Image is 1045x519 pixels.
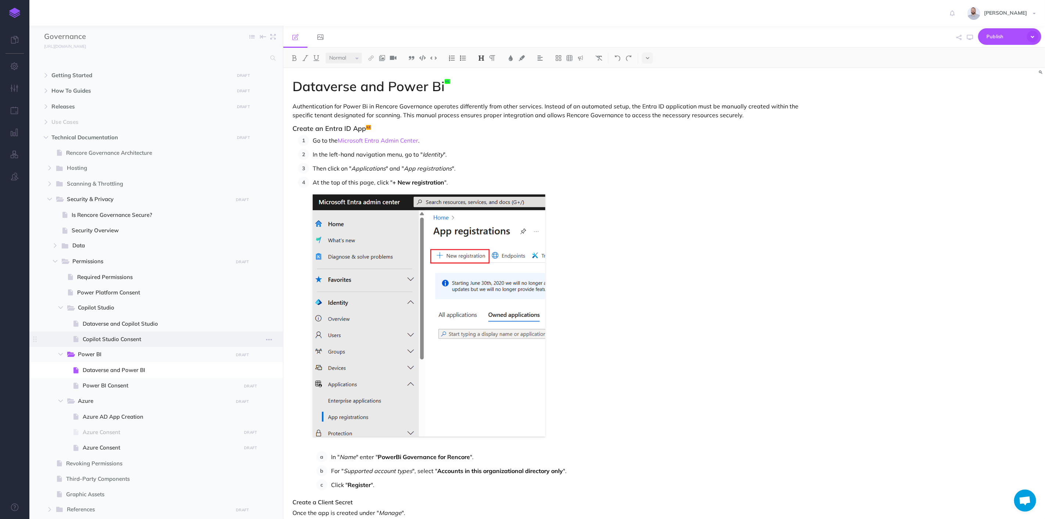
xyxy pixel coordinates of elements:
p: For " ", select " ". [331,465,807,476]
small: DRAFT [236,259,249,264]
img: Paragraph button [489,55,496,61]
span: Publish [987,31,1023,42]
img: Text background color button [518,55,525,61]
small: DRAFT [244,445,257,450]
span: Hosting [67,164,228,173]
img: Ordered list button [449,55,455,61]
img: Add video button [390,55,396,61]
img: Clear styles button [596,55,602,61]
span: Graphic Assets [66,490,239,499]
img: Callout dropdown menu button [577,55,584,61]
small: DRAFT [237,89,250,93]
strong: Register [348,481,371,488]
span: Technical Documentation [51,133,230,142]
h1: Dataverse and Power Bi [292,79,807,94]
small: DRAFT [244,384,257,389]
img: Underline button [313,55,320,61]
button: DRAFT [234,87,252,95]
span: Azure [78,397,228,406]
small: DRAFT [237,135,250,140]
em: App registrations [404,165,452,172]
button: DRAFT [233,351,252,359]
img: Bold button [291,55,298,61]
img: Undo [614,55,621,61]
p: Then click on " " and " ". [313,163,807,174]
span: Power Platform Consent [77,288,239,297]
button: DRAFT [233,196,252,204]
small: DRAFT [237,73,250,78]
small: DRAFT [236,352,249,357]
span: Revoking Permissions [66,459,239,468]
em: Manage [379,509,402,516]
p: In " " enter " ". [331,451,807,462]
span: Copilot Studio [78,303,228,313]
img: Create table button [566,55,573,61]
small: DRAFT [244,430,257,435]
input: Documentation Name [44,31,130,42]
span: Security Overview [72,226,239,235]
em: Name [340,453,356,461]
p: Authentication for Power Bi in Rencore Governance operates differently from other services. Inste... [292,102,807,119]
span: Azure AD App Creation [83,412,239,421]
em: Applications [351,165,386,172]
button: DRAFT [241,428,260,437]
p: Once the app is created under " ". [292,508,807,517]
span: How To Guides [51,86,230,95]
img: Alignment dropdown menu button [537,55,543,61]
img: Add image button [379,55,385,61]
strong: Accounts in this organizational directory only [437,467,563,475]
small: [URL][DOMAIN_NAME] [44,44,86,49]
button: DRAFT [233,258,252,266]
button: DRAFT [234,133,252,142]
span: Dataverse and Copilot Studio [83,319,239,328]
img: Link button [368,55,374,61]
img: Headings dropdown button [478,55,485,61]
img: Inline code button [430,55,437,61]
span: Rencore Governance Architecture [66,148,239,157]
p: At the top of this page, click " ". [313,177,807,188]
img: Text color button [507,55,514,61]
img: dqmYJ6zMSCra9RPGpxPUfVOofRKbTqLnhKYT2M4s.jpg [967,7,980,20]
img: Code block button [419,55,426,61]
img: logo-mark.svg [9,8,20,18]
button: DRAFT [233,506,252,514]
span: [PERSON_NAME] [980,10,1031,16]
small: DRAFT [236,399,249,404]
span: Getting Started [51,71,230,80]
p: Click " ". [331,479,807,490]
span: Dataverse and Power BI [83,366,239,375]
button: DRAFT [241,382,260,390]
span: Third-Party Components [66,475,239,483]
img: K2hC9g2YDHIl8ZMERmdr.png [313,194,545,437]
small: DRAFT [236,508,249,512]
small: DRAFT [236,197,249,202]
h4: Create a Client Secret [292,499,807,506]
p: Go to the . [313,135,807,146]
input: Search [44,51,266,65]
span: Power BI Consent [83,381,239,390]
span: Data [72,241,228,251]
span: Use Cases [51,118,230,126]
small: DRAFT [237,104,250,109]
span: Is Rencore Governance Secure? [72,211,239,219]
em: Identity [423,151,443,158]
span: Required Permissions [77,273,239,282]
button: DRAFT [241,444,260,452]
a: [URL][DOMAIN_NAME] [29,42,93,50]
em: Supported account types [344,467,412,475]
span: Copilot Studio Consent [83,335,239,344]
span: Power BI [78,350,228,359]
strong: + New registration [392,179,444,186]
a: Microsoft Entra Admin Center [338,137,418,144]
img: Blockquote button [408,55,415,61]
img: Italic button [302,55,309,61]
img: Unordered list button [460,55,466,61]
button: DRAFT [234,71,252,80]
button: DRAFT [233,397,252,406]
button: Publish [978,28,1041,45]
span: Scanning & Throttling [67,179,228,189]
span: Azure Consent [83,428,239,437]
strong: PowerBi Governance for Rencore [378,453,470,461]
p: In the left-hand navigation menu, go to " ". [313,149,807,160]
span: References [67,505,228,515]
